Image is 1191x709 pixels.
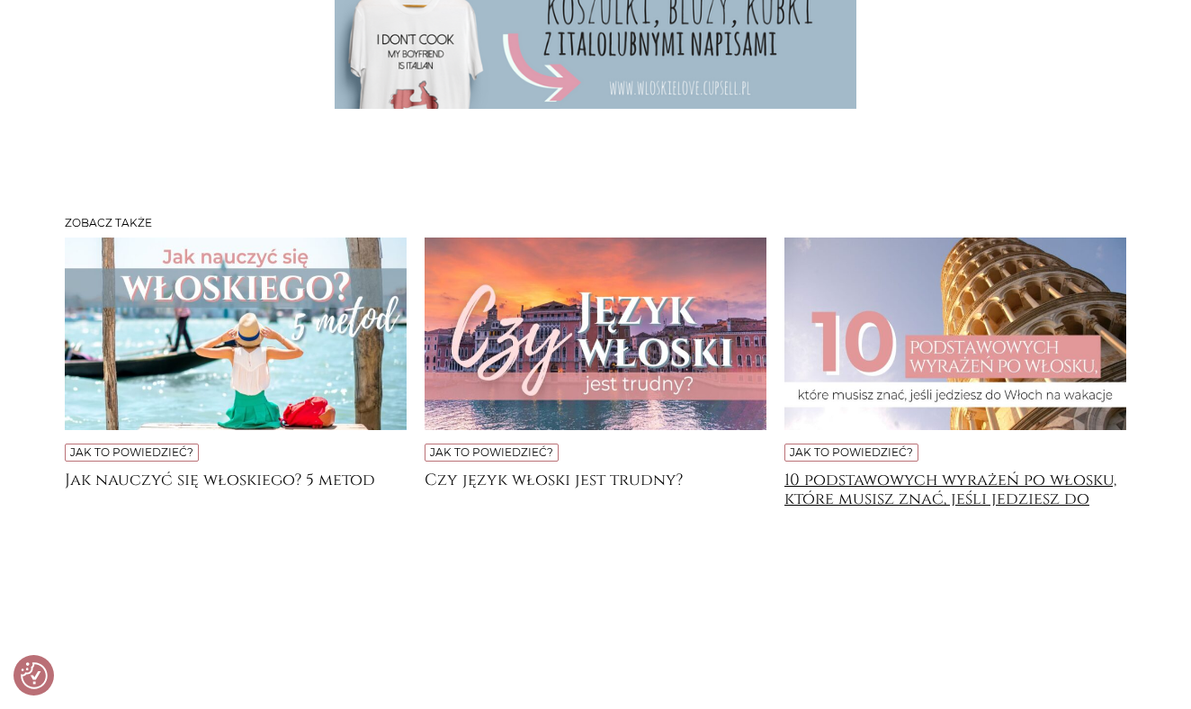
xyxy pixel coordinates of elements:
a: Jak to powiedzieć? [70,445,193,459]
a: Jak to powiedzieć? [430,445,553,459]
a: Jak nauczyć się włoskiego? 5 metod [65,471,407,507]
a: Jak to powiedzieć? [790,445,913,459]
img: Revisit consent button [21,662,48,689]
button: Preferencje co do zgód [21,662,48,689]
a: 10 podstawowych wyrażeń po włosku, które musisz znać, jeśli jedziesz do [GEOGRAPHIC_DATA] na wakacje [784,471,1126,507]
h3: Zobacz także [65,217,1126,229]
a: Czy język włoski jest trudny? [425,471,766,507]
